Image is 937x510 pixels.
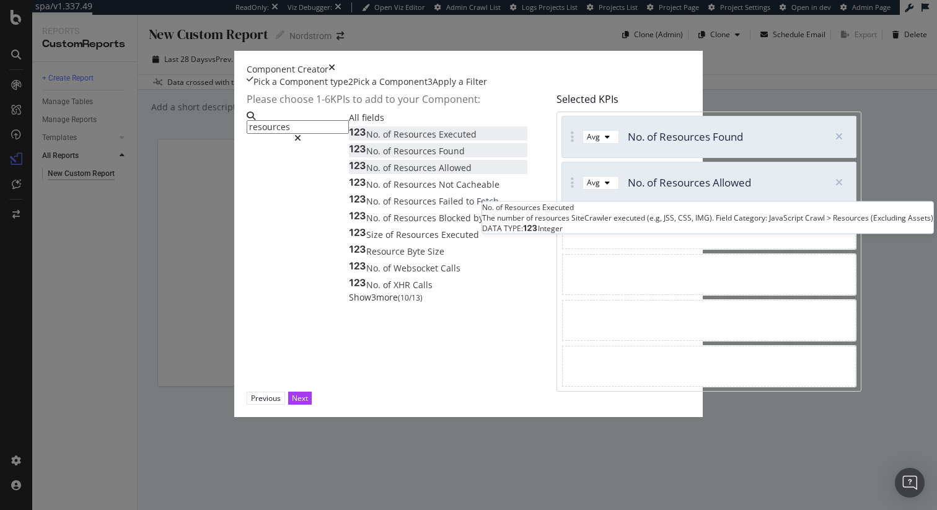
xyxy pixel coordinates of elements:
[366,178,383,190] span: No.
[349,112,527,124] div: All fields
[247,63,328,76] div: Component Creator
[366,245,407,257] span: Resource
[587,177,600,188] div: Avg
[439,195,466,207] span: Failed
[628,130,743,144] span: No. of Resources Found
[439,128,477,140] span: Executed
[383,262,394,274] span: of
[366,212,383,224] span: No.
[366,162,383,174] span: No.
[428,76,433,88] div: 3
[433,76,487,88] div: Apply a Filter
[439,162,472,174] span: Allowed
[394,212,439,224] span: Resources
[456,178,499,190] span: Cacheable
[234,51,703,417] div: modal
[394,145,439,157] span: Resources
[366,279,383,291] span: No.
[441,262,460,274] span: Calls
[482,223,523,234] span: DATA TYPE:
[413,279,433,291] span: Calls
[583,130,619,143] button: Avg
[383,212,394,224] span: of
[394,178,439,190] span: Resources
[251,393,281,403] div: Previous
[247,94,552,105] h4: Please choose 1- 6 KPIs to add to your Component:
[253,76,348,88] div: Pick a Component type
[394,162,439,174] span: Resources
[366,195,383,207] span: No.
[366,262,383,274] span: No.
[396,229,441,240] span: Resources
[477,195,499,207] span: Fetch
[441,229,479,240] span: Executed
[394,279,413,291] span: XHR
[407,245,428,257] span: Byte
[538,223,563,234] span: Integer
[556,94,861,105] h4: Selected KPIs
[383,279,394,291] span: of
[383,195,394,207] span: of
[383,145,394,157] span: of
[428,245,444,257] span: Size
[383,162,394,174] span: of
[439,212,473,224] span: Blocked
[895,468,925,498] div: Open Intercom Messenger
[292,393,308,403] div: Next
[366,145,383,157] span: No.
[288,392,312,405] button: Next
[482,202,933,213] div: No. of Resources Executed
[247,392,285,405] button: Previous
[439,145,465,157] span: Found
[349,291,398,303] span: Show 3 more
[353,76,428,88] div: Pick a Component
[328,63,335,76] div: times
[348,76,353,88] div: 2
[394,262,441,274] span: Websocket
[466,195,477,207] span: to
[628,175,751,190] span: No. of Resources Allowed
[473,212,486,224] span: by
[385,229,396,240] span: of
[383,178,394,190] span: of
[398,292,423,303] span: ( 10 / 13 )
[587,131,600,142] div: Avg
[482,213,933,223] div: The number of resources SiteCrawler executed (e.g, JSS, CSS, IMG). Field Category: JavaScript Cra...
[439,178,456,190] span: Not
[366,128,383,140] span: No.
[247,120,349,134] input: Search by field name
[394,128,439,140] span: Resources
[383,128,394,140] span: of
[394,195,439,207] span: Resources
[583,176,619,189] button: Avg
[366,229,385,240] span: Size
